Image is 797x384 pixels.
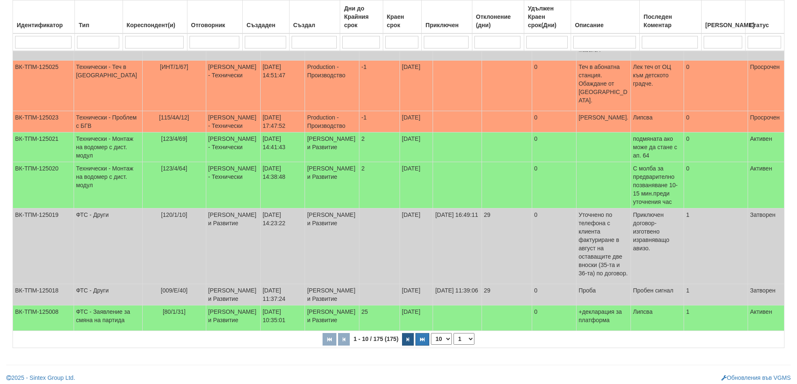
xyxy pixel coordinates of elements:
span: 1 - 10 / 175 (175) [351,336,400,342]
td: [DATE] [400,284,433,305]
td: Production - Производство [305,61,359,111]
td: [DATE] [400,209,433,284]
td: 0 [684,132,748,162]
td: Затворен [748,209,784,284]
div: Отговорник [190,19,241,31]
td: [DATE] 11:37:24 [260,284,305,305]
td: Технически - Теч в [GEOGRAPHIC_DATA] [74,61,142,111]
td: Технически - Проблем с БГВ [74,111,142,132]
th: Създаден: No sort applied, activate to apply an ascending sort [243,0,289,34]
div: Удължен Краен срок(Дни) [526,3,569,31]
div: Описание [573,19,637,31]
td: 29 [482,209,532,284]
div: Дни до Крайния срок [342,3,380,31]
td: ВК-ТПМ-125019 [13,209,74,284]
th: Статус: No sort applied, activate to apply an ascending sort [745,0,784,34]
td: [DATE] 14:41:43 [260,132,305,162]
td: [DATE] [400,111,433,132]
td: ВК-ТПМ-125021 [13,132,74,162]
td: 1 [684,305,748,331]
th: Тип: No sort applied, activate to apply an ascending sort [75,0,123,34]
p: [PERSON_NAME]. [579,113,628,122]
td: 1 [684,209,748,284]
a: 2025 - Sintex Group Ltd. [6,374,75,381]
td: Технически - Монтаж на водомер с дист. модул [74,132,142,162]
td: [DATE] 10:35:01 [260,305,305,331]
td: [PERSON_NAME] и Развитие [305,162,359,209]
button: Последна страница [415,333,429,346]
span: [ИНТ/1/67] [160,64,188,70]
div: Статус [748,19,782,31]
td: ФТС - Други [74,209,142,284]
p: Проба [579,286,628,295]
select: Брой редове на страница [431,333,452,345]
p: +декларация за платформа [579,308,628,324]
td: 0 [532,305,576,331]
td: 0 [684,162,748,209]
td: 0 [532,162,576,209]
td: 1 [684,284,748,305]
span: Липсва [633,114,653,121]
td: [PERSON_NAME] и Развитие [305,284,359,305]
td: ВК-ТПМ-125008 [13,305,74,331]
span: -1 [361,114,366,121]
td: [DATE] [400,132,433,162]
td: 29 [482,284,532,305]
td: [PERSON_NAME] - Технически [206,61,260,111]
td: 0 [532,111,576,132]
td: 0 [532,61,576,111]
button: Първа страница [323,333,336,346]
td: [DATE] [400,305,433,331]
span: Приключен договор- изготвено изравняващо авизо. [633,211,669,252]
td: [DATE] 14:38:48 [260,162,305,209]
div: Приключен [424,19,469,31]
td: [DATE] 14:23:22 [260,209,305,284]
th: Описание: No sort applied, activate to apply an ascending sort [571,0,640,34]
td: [PERSON_NAME] - Технически [206,162,260,209]
th: Краен срок: No sort applied, activate to apply an ascending sort [383,0,422,34]
td: ВК-ТПМ-125023 [13,111,74,132]
span: [120/1/10] [161,211,187,218]
td: ФТС - Други [74,284,142,305]
span: С молба за предварително позваняване 10-15 мин.преди уточнения час [633,165,678,205]
div: Създаден [245,19,287,31]
td: [PERSON_NAME] и Развитие [206,284,260,305]
td: [PERSON_NAME] и Развитие [305,132,359,162]
span: Лек теч от ОЦ към детското градче. [633,64,671,87]
td: [PERSON_NAME] и Развитие [206,305,260,331]
td: [PERSON_NAME] - Технически [206,132,260,162]
td: [DATE] [400,162,433,209]
span: подмяната ако може да стане с ап. 64 [633,135,677,159]
td: [DATE] 16:49:11 [433,209,482,284]
td: [PERSON_NAME] и Развитие [305,305,359,331]
td: Активен [748,132,784,162]
td: Активен [748,305,784,331]
span: [80/1/31] [163,308,186,315]
td: 0 [532,132,576,162]
div: Кореспондент(и) [125,19,185,31]
td: 0 [684,111,748,132]
td: Затворен [748,284,784,305]
td: [DATE] 14:51:47 [260,61,305,111]
td: 0 [532,284,576,305]
p: Теч в абонатна станция. Обаждане от [GEOGRAPHIC_DATA]. [579,63,628,104]
div: Създал [292,19,338,31]
th: Идентификатор: No sort applied, activate to apply an ascending sort [13,0,75,34]
th: Последен Коментар: No sort applied, activate to apply an ascending sort [640,0,701,34]
th: Кореспондент(и): No sort applied, activate to apply an ascending sort [123,0,187,34]
th: Удължен Краен срок(Дни): No sort applied, activate to apply an ascending sort [524,0,571,34]
span: 2 [361,165,365,172]
span: 2 [361,135,365,142]
td: [DATE] 11:39:06 [433,284,482,305]
td: [DATE] 17:47:52 [260,111,305,132]
th: Създал: No sort applied, activate to apply an ascending sort [289,0,340,34]
td: [PERSON_NAME] - Технически [206,111,260,132]
th: Отклонение (дни): No sort applied, activate to apply an ascending sort [472,0,524,34]
td: [DATE] [400,61,433,111]
td: Технически - Монтаж на водомер с дист. модул [74,162,142,209]
p: Уточнено по телефона с клиента фактуриране в август на оставащите две вноски (35-та и 36-та) по д... [579,211,628,277]
td: [PERSON_NAME] и Развитие [206,209,260,284]
div: Идентификатор [15,19,72,31]
span: [009/Е/40] [161,287,187,294]
td: 0 [532,209,576,284]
